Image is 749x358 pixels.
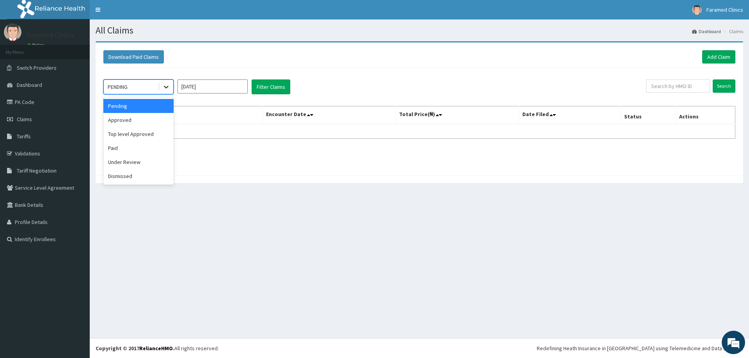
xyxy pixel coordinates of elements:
[722,28,743,35] li: Claims
[692,28,721,35] a: Dashboard
[252,79,290,94] button: Filter Claims
[17,116,32,123] span: Claims
[4,213,149,240] textarea: Type your message and hit 'Enter'
[45,98,108,177] span: We're online!
[646,79,710,93] input: Search by HMO ID
[17,133,31,140] span: Tariffs
[103,141,174,155] div: Paid
[692,5,702,15] img: User Image
[139,345,173,352] a: RelianceHMO
[17,81,42,88] span: Dashboard
[713,79,735,93] input: Search
[96,25,743,35] h1: All Claims
[519,106,621,124] th: Date Filed
[621,106,676,124] th: Status
[128,4,147,23] div: Minimize live chat window
[104,106,263,124] th: Name
[103,169,174,183] div: Dismissed
[4,23,21,41] img: User Image
[103,127,174,141] div: Top level Approved
[177,79,248,93] input: Select Month and Year
[263,106,396,124] th: Encounter Date
[103,50,164,63] button: Download Paid Claims
[103,155,174,169] div: Under Review
[396,106,519,124] th: Total Price(₦)
[41,44,131,54] div: Chat with us now
[96,345,174,352] strong: Copyright © 2017 .
[27,42,46,48] a: Online
[108,83,128,91] div: PENDING
[702,50,735,63] a: Add Claim
[17,64,57,71] span: Switch Providers
[103,99,174,113] div: Pending
[90,338,749,358] footer: All rights reserved.
[676,106,735,124] th: Actions
[537,344,743,352] div: Redefining Heath Insurance in [GEOGRAPHIC_DATA] using Telemedicine and Data Science!
[27,32,74,39] p: Faramed Clinics
[103,113,174,127] div: Approved
[17,167,57,174] span: Tariff Negotiation
[706,6,743,13] span: Faramed Clinics
[14,39,32,58] img: d_794563401_company_1708531726252_794563401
